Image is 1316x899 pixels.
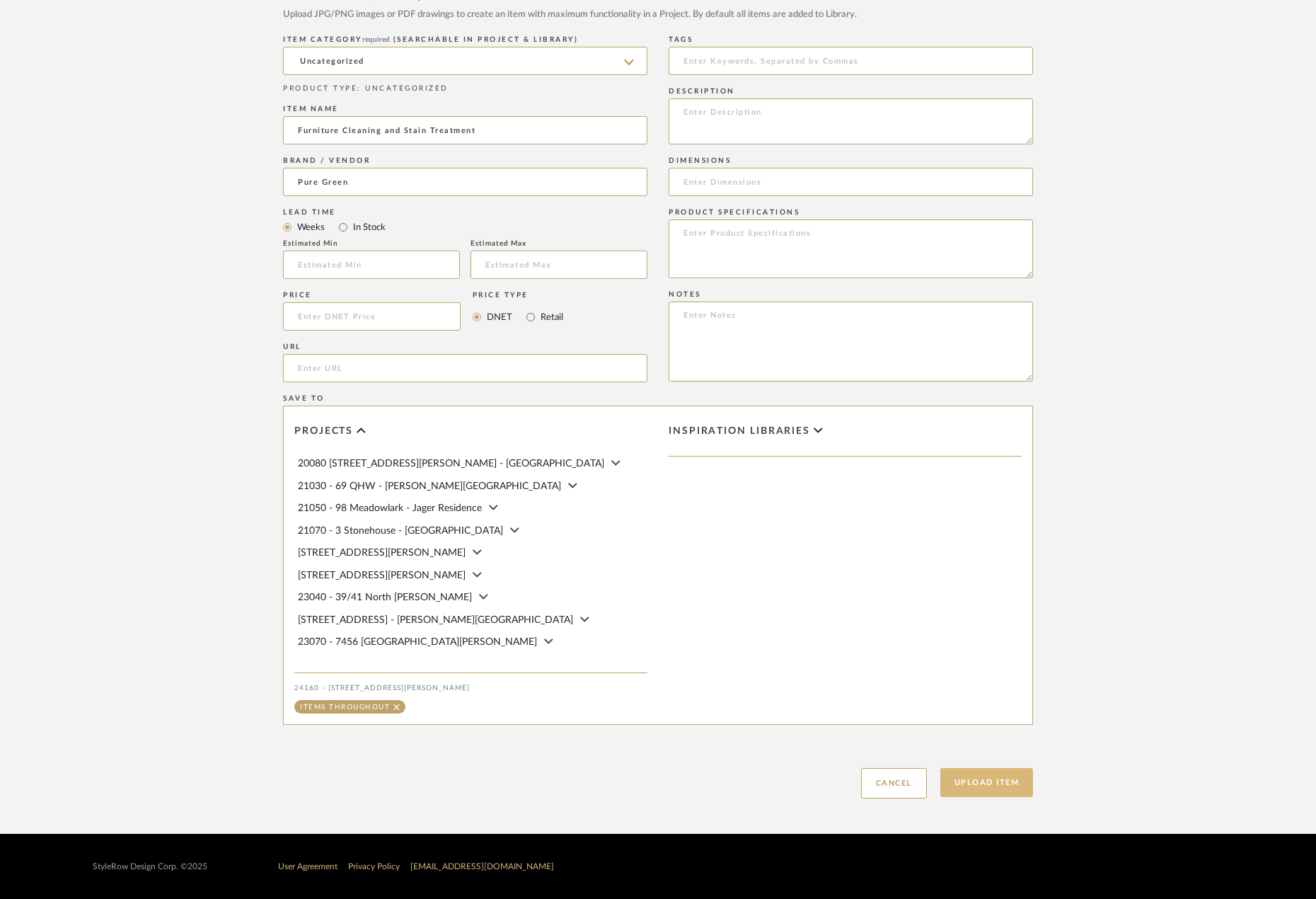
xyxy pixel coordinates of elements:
[283,116,647,144] input: Enter Name
[294,425,353,437] span: Projects
[283,105,647,113] div: Item name
[298,548,466,558] span: [STREET_ADDRESS][PERSON_NAME]
[283,251,460,279] input: Estimated Min
[298,571,466,580] span: [STREET_ADDRESS][PERSON_NAME]
[294,684,647,692] div: 24160 - [STREET_ADDRESS][PERSON_NAME]
[352,219,386,235] label: In Stock
[861,768,927,798] button: Cancel
[283,35,647,44] div: ITEM CATEGORY
[410,862,554,871] a: [EMAIL_ADDRESS][DOMAIN_NAME]
[669,208,1033,217] div: Product Specifications
[348,862,400,871] a: Privacy Policy
[393,36,579,43] span: (Searchable in Project & Library)
[283,239,460,248] div: Estimated Min
[298,481,561,491] span: 21030 - 69 QHW - [PERSON_NAME][GEOGRAPHIC_DATA]
[283,47,647,75] input: Type a category to search and select
[300,704,390,711] div: Items Throughout
[296,219,325,235] label: Weeks
[473,291,563,299] div: Price Type
[669,47,1033,75] input: Enter Keywords, Separated by Commas
[93,861,207,872] div: StyleRow Design Corp. ©2025
[940,768,1034,797] button: Upload Item
[473,302,563,331] mat-radio-group: Select price type
[298,637,537,647] span: 23070 - 7456 [GEOGRAPHIC_DATA][PERSON_NAME]
[298,503,482,513] span: 21050 - 98 Meadowlark - Jager Residence
[539,309,563,325] label: Retail
[278,862,337,871] a: User Agreement
[669,156,1033,165] div: Dimensions
[669,425,810,437] span: Inspiration libraries
[298,459,604,469] span: 20080 [STREET_ADDRESS][PERSON_NAME] - [GEOGRAPHIC_DATA]
[669,168,1033,196] input: Enter Dimensions
[362,36,390,43] span: required
[669,35,1033,44] div: Tags
[669,87,1033,96] div: Description
[283,394,1033,403] div: Save To
[283,291,461,299] div: Price
[298,526,503,536] span: 21070 - 3 Stonehouse - [GEOGRAPHIC_DATA]
[669,290,1033,299] div: Notes
[298,592,472,602] span: 23040 - 39/41 North [PERSON_NAME]
[283,218,647,236] mat-radio-group: Select item type
[298,615,573,625] span: [STREET_ADDRESS] - [PERSON_NAME][GEOGRAPHIC_DATA]
[283,8,1033,22] div: Upload JPG/PNG images or PDF drawings to create an item with maximum functionality in a Project. ...
[283,84,647,94] div: PRODUCT TYPE
[471,251,647,279] input: Estimated Max
[357,85,449,92] span: : UNCATEGORIZED
[471,239,647,248] div: Estimated Max
[283,168,647,196] input: Unknown
[283,302,461,331] input: Enter DNET Price
[485,309,512,325] label: DNET
[283,208,647,217] div: Lead Time
[283,156,647,165] div: Brand / Vendor
[283,343,647,351] div: URL
[283,354,647,382] input: Enter URL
